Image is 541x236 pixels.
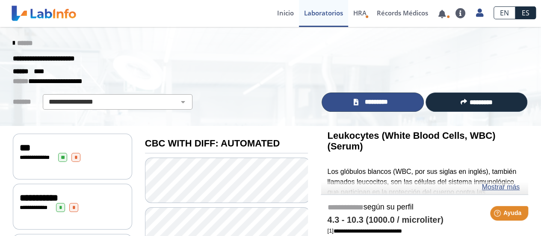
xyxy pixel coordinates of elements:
b: Leukocytes (White Blood Cells, WBC) (Serum) [327,130,495,152]
a: EN [494,6,515,19]
span: HRA [353,9,367,17]
b: CBC WITH DIFF: AUTOMATED [145,138,280,149]
h5: según su perfil [327,203,522,212]
a: [1] [327,227,402,234]
h4: 4.3 - 10.3 (1000.0 / microliter) [327,215,522,225]
iframe: Help widget launcher [465,203,532,227]
a: Mostrar más [482,182,520,192]
a: ES [515,6,536,19]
